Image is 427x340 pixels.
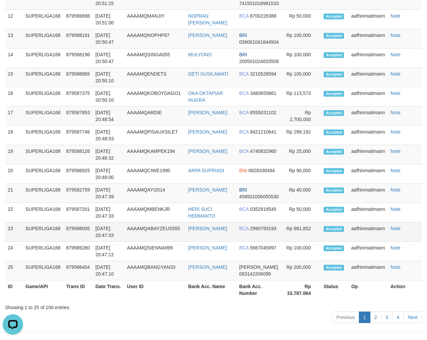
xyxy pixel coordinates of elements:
td: [DATE] 20:47:39 [93,184,124,203]
td: Rp 100,000 [282,29,321,48]
span: Accepted [324,72,344,77]
td: 879587853 [63,106,93,126]
a: HERI SUCI HERMANTO [188,206,215,219]
span: BCA [239,245,249,251]
td: [DATE] 20:50:47 [93,29,124,48]
span: Copy 741501018981533 to clipboard [239,1,279,6]
td: 879587375 [63,87,93,106]
span: Accepted [324,129,344,135]
a: Note [390,71,401,77]
td: 12 [5,10,23,29]
td: SUPERLIGA168 [23,164,63,184]
td: SUPERLIGA168 [23,145,63,164]
td: AAAAMQSIENNA999 [124,242,186,261]
span: Copy 458501006055530 to clipboard [239,194,279,199]
span: Accepted [324,168,344,174]
td: [DATE] 20:47:12 [93,242,124,261]
td: Rp 299,192 [282,126,321,145]
span: Accepted [324,187,344,193]
td: 25 [5,261,23,280]
td: SUPERLIGA168 [23,106,63,126]
td: aafhinmatimann [348,222,388,242]
span: Accepted [324,149,344,155]
td: Rp 25,000 [282,145,321,164]
td: AAAAMQMBENKJR [124,203,186,222]
span: [PERSON_NAME] [239,264,278,270]
td: SUPERLIGA168 [23,10,63,29]
td: Rp 90,000 [282,164,321,184]
span: Copy 0828338494 to clipboard [248,168,275,173]
span: Copy 8555031102 to clipboard [250,110,277,115]
a: [PERSON_NAME] [188,226,227,231]
a: Note [390,226,401,231]
th: User ID [124,280,186,300]
a: [PERSON_NAME] [188,110,227,115]
td: aafhinmatimann [348,164,388,184]
a: Next [403,312,422,323]
td: 19 [5,145,23,164]
span: Accepted [324,14,344,19]
th: Status [321,280,348,300]
td: 22 [5,203,23,222]
span: BCA [239,13,249,19]
td: 23 [5,222,23,242]
a: Note [390,13,401,19]
td: 879586005 [63,222,93,242]
span: Accepted [324,207,344,213]
td: Rp 50,000 [282,10,321,29]
span: BCA [239,206,249,212]
td: Rp 40,000 [282,184,321,203]
span: BCA [239,71,249,77]
td: 879586280 [63,242,93,261]
a: [PERSON_NAME] [188,245,227,251]
a: [PERSON_NAME] [188,129,227,135]
a: Note [390,148,401,154]
td: Rp 661,852 [282,222,321,242]
th: ID [5,280,23,300]
th: Rp 33.787.064 [282,280,321,300]
td: 879586698 [63,10,93,29]
span: Copy 200501024833508 to clipboard [239,59,279,64]
a: 2 [370,312,382,323]
span: BCA [239,148,249,154]
a: DETI SUSILAWATI [188,71,228,77]
span: Copy 4740832960 to clipboard [250,148,277,154]
span: BRI [239,52,247,57]
a: Note [390,91,401,96]
td: [DATE] 20:51:00 [93,10,124,29]
span: BRI [239,33,247,38]
td: SUPERLIGA168 [23,261,63,280]
td: aafhinmatimann [348,87,388,106]
td: 879588191 [63,29,93,48]
td: AAAAMQMANJIY [124,10,186,29]
span: Copy 2990793193 to clipboard [250,226,277,231]
td: [DATE] 20:47:33 [93,203,124,222]
td: 18 [5,126,23,145]
td: Rp 100,000 [282,48,321,68]
td: Rp 113,573 [282,87,321,106]
td: [DATE] 20:50:47 [93,48,124,68]
a: Note [390,33,401,38]
a: Note [390,110,401,115]
th: Action [388,280,422,300]
td: aafhinmatimann [348,68,388,87]
td: 15 [5,68,23,87]
span: BCA [239,129,249,135]
a: [PERSON_NAME] [188,187,227,193]
td: 879582759 [63,184,93,203]
td: [DATE] 20:48:53 [93,126,124,145]
td: 21 [5,184,23,203]
button: Open LiveChat chat widget [3,3,23,23]
a: NOPRAN [PERSON_NAME] [188,13,227,25]
td: 879586404 [63,261,93,280]
a: Note [390,206,401,212]
a: Note [390,168,401,173]
td: AAAAMQKAMPEK194 [124,145,186,164]
td: Rp 100,000 [282,242,321,261]
span: Accepted [324,226,344,232]
td: SUPERLIGA168 [23,68,63,87]
span: Copy 036001041844504 to clipboard [239,39,279,45]
td: [DATE] 20:48:54 [93,106,124,126]
td: [DATE] 20:48:32 [93,145,124,164]
td: 879587201 [63,203,93,222]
